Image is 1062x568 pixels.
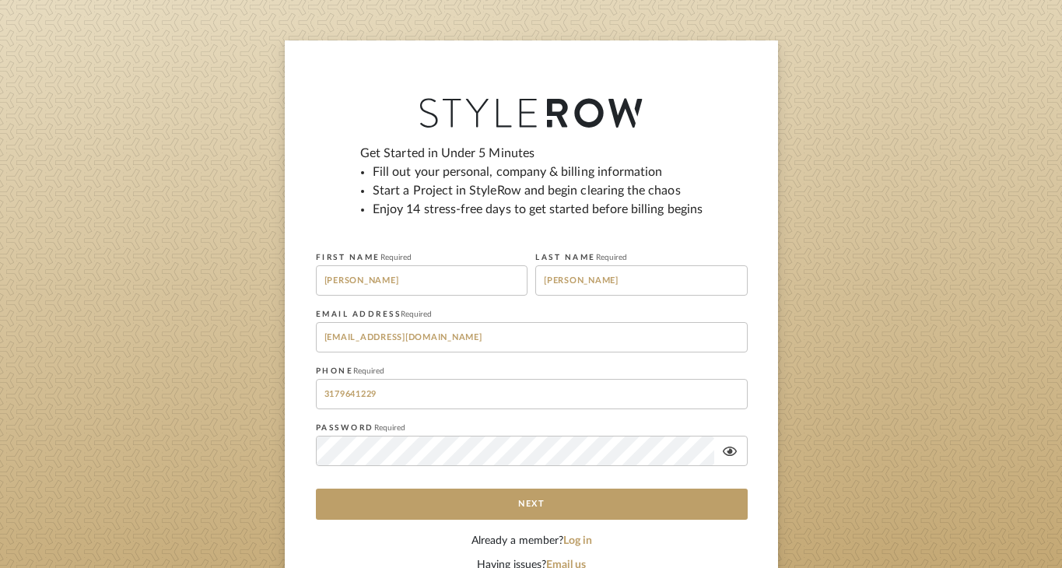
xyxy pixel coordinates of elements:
[353,367,384,375] span: Required
[373,181,703,200] li: Start a Project in StyleRow and begin clearing the chaos
[373,163,703,181] li: Fill out your personal, company & billing information
[596,254,627,261] span: Required
[380,254,412,261] span: Required
[563,533,592,549] button: Log in
[535,253,627,262] label: LAST NAME
[316,489,748,520] button: Next
[373,200,703,219] li: Enjoy 14 stress-free days to get started before billing begins
[316,322,748,352] input: me@example.com
[316,253,412,262] label: FIRST NAME
[316,533,748,549] div: Already a member?
[316,366,385,376] label: PHONE
[316,423,405,433] label: PASSWORD
[535,265,748,296] input: Last Name
[401,310,432,318] span: Required
[316,379,748,409] input: +1 555-555-555
[316,310,433,319] label: EMAIL ADDRESS
[316,265,528,296] input: First Name
[360,144,703,231] div: Get Started in Under 5 Minutes
[374,424,405,432] span: Required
